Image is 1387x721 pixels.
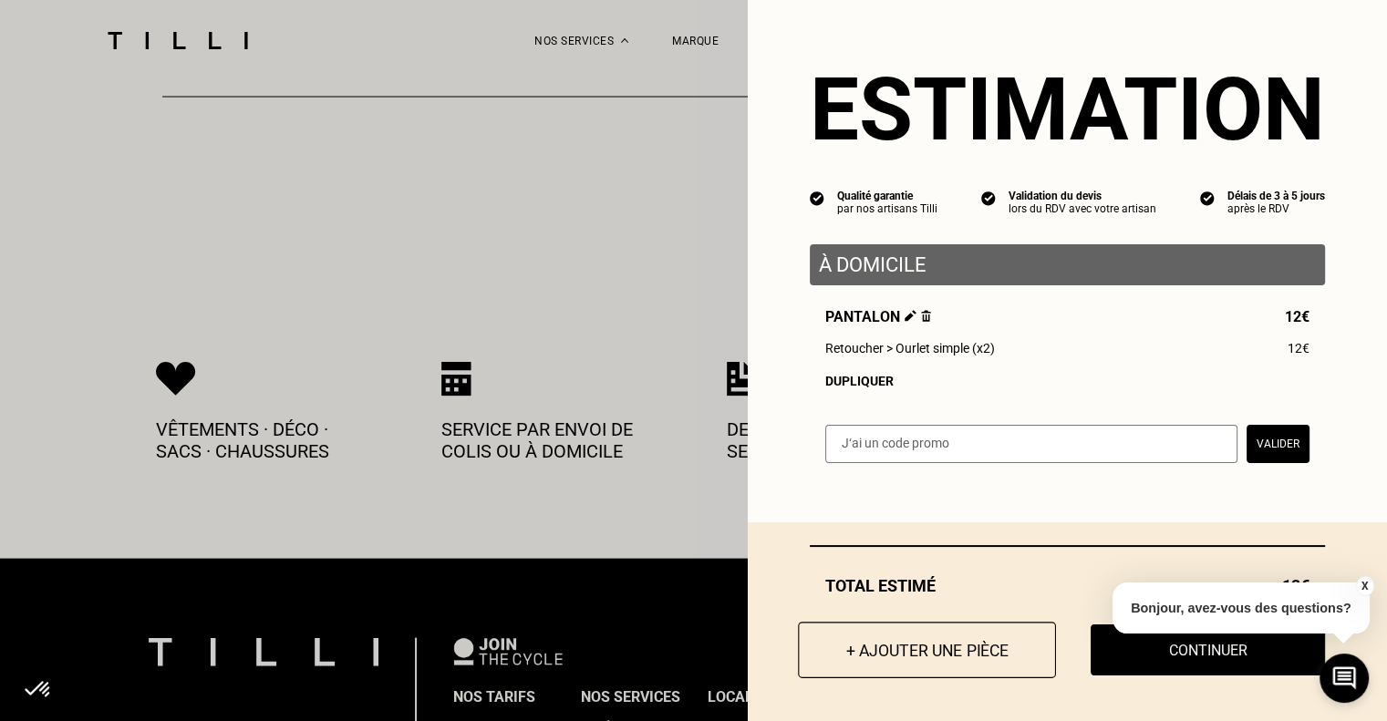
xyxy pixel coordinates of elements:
button: Continuer [1091,624,1325,675]
span: Pantalon [825,308,931,325]
div: par nos artisans Tilli [837,202,937,215]
div: Délais de 3 à 5 jours [1227,190,1325,202]
section: Estimation [810,58,1325,160]
p: À domicile [819,253,1316,276]
span: 12€ [1285,308,1309,325]
p: Bonjour, avez-vous des questions? [1113,582,1370,633]
button: Valider [1247,425,1309,463]
img: icon list info [810,190,824,206]
button: + Ajouter une pièce [798,622,1056,678]
img: icon list info [1200,190,1215,206]
img: Éditer [905,310,916,322]
img: Supprimer [921,310,931,322]
div: lors du RDV avec votre artisan [1009,202,1156,215]
div: Validation du devis [1009,190,1156,202]
div: Dupliquer [825,374,1309,388]
div: Qualité garantie [837,190,937,202]
div: après le RDV [1227,202,1325,215]
img: icon list info [981,190,996,206]
div: Total estimé [810,576,1325,595]
button: X [1355,576,1373,596]
span: Retoucher > Ourlet simple (x2) [825,341,995,355]
input: J‘ai un code promo [825,425,1237,463]
span: 12€ [1288,341,1309,355]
